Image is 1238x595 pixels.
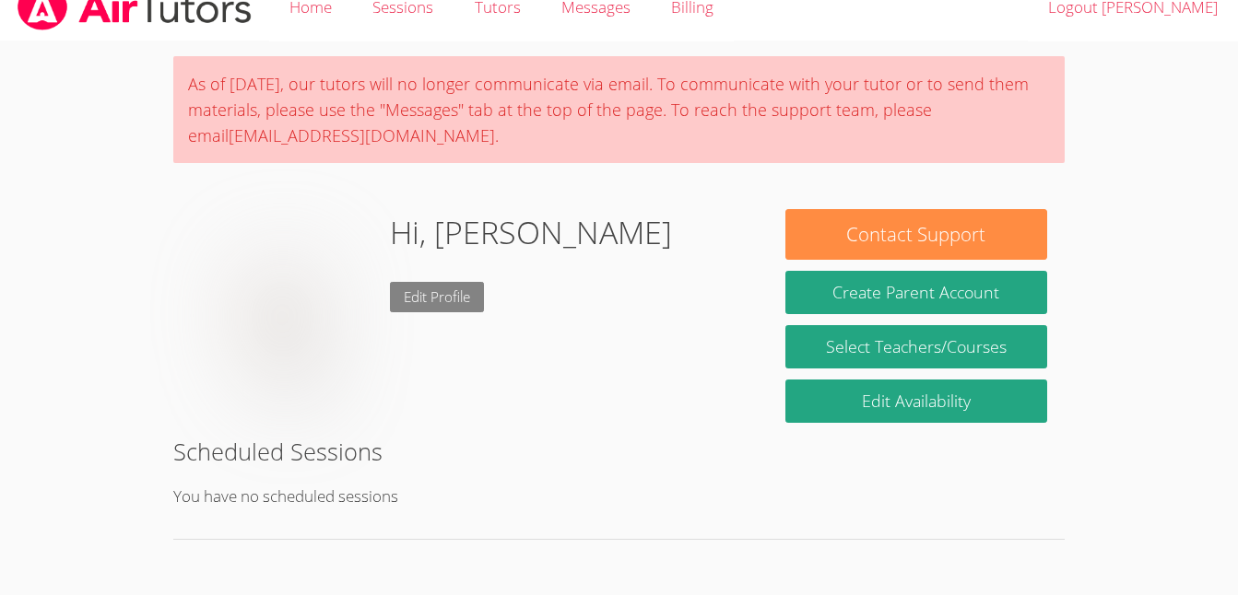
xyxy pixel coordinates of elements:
[785,379,1047,423] a: Edit Availability
[785,271,1047,314] button: Create Parent Account
[173,56,1065,163] div: As of [DATE], our tutors will no longer communicate via email. To communicate with your tutor or ...
[785,325,1047,368] a: Select Teachers/Courses
[173,484,1065,510] p: You have no scheduled sessions
[191,209,375,393] img: default.png
[173,434,1065,469] h2: Scheduled Sessions
[390,209,672,256] h1: Hi, [PERSON_NAME]
[390,282,484,312] a: Edit Profile
[785,209,1047,260] button: Contact Support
